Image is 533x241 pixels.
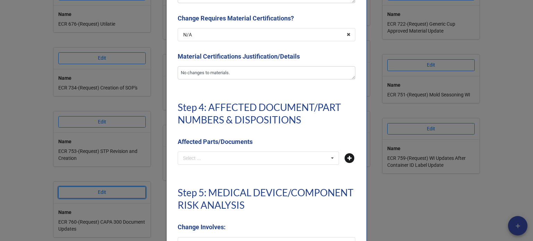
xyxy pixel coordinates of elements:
div: Select ... [181,154,211,162]
label: Material Certifications Justification/Details [178,52,300,61]
label: Change Involves: [178,222,226,232]
h1: Step 4: AFFECTED DOCUMENT/PART NUMBERS & DISPOSITIONS [178,101,355,126]
div: N/A [183,32,192,37]
h1: Step 5: MEDICAL DEVICE/COMPONENT RISK ANALYSIS [178,186,355,211]
textarea: No changes to materials. [178,66,355,79]
label: Change Requires Material Certifications? [178,14,294,23]
label: Affected Parts/Documents [178,137,253,147]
